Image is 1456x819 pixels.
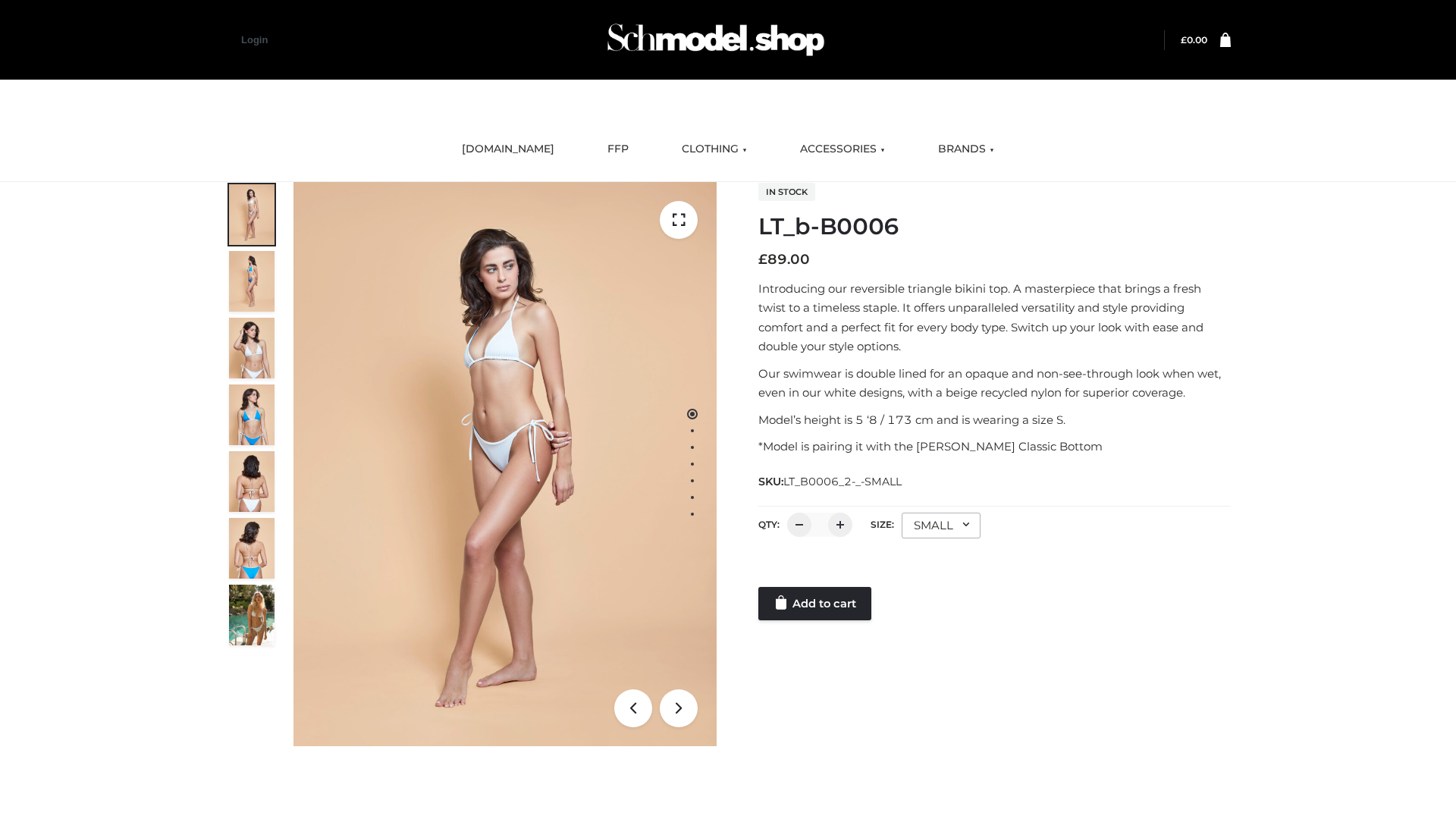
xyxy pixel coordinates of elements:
[229,318,275,378] img: ArielClassicBikiniTop_CloudNine_AzureSky_OW114ECO_3-scaled.jpg
[1181,34,1207,45] a: £0.00
[758,587,871,620] a: Add to cart
[670,133,758,166] a: CLOTHING
[596,133,640,166] a: FFP
[229,585,275,645] img: Arieltop_CloudNine_AzureSky2.jpg
[927,133,1006,166] a: BRANDS
[902,513,981,538] div: SMALL
[758,251,810,268] bdi: 89.00
[602,10,830,70] img: Schmodel Admin 964
[758,213,1231,240] h1: LT_b-B0006
[758,183,815,201] span: In stock
[229,384,275,445] img: ArielClassicBikiniTop_CloudNine_AzureSky_OW114ECO_4-scaled.jpg
[241,34,268,45] a: Login
[758,364,1231,403] p: Our swimwear is double lined for an opaque and non-see-through look when wet, even in our white d...
[450,133,566,166] a: [DOMAIN_NAME]
[229,451,275,512] img: ArielClassicBikiniTop_CloudNine_AzureSky_OW114ECO_7-scaled.jpg
[293,182,717,746] img: ArielClassicBikiniTop_CloudNine_AzureSky_OW114ECO_1
[758,410,1231,430] p: Model’s height is 5 ‘8 / 173 cm and is wearing a size S.
[758,251,767,268] span: £
[1181,34,1187,45] span: £
[229,184,275,245] img: ArielClassicBikiniTop_CloudNine_AzureSky_OW114ECO_1-scaled.jpg
[229,518,275,579] img: ArielClassicBikiniTop_CloudNine_AzureSky_OW114ECO_8-scaled.jpg
[789,133,896,166] a: ACCESSORIES
[783,475,902,488] span: LT_B0006_2-_-SMALL
[758,437,1231,457] p: *Model is pairing it with the [PERSON_NAME] Classic Bottom
[758,472,903,491] span: SKU:
[758,279,1231,356] p: Introducing our reversible triangle bikini top. A masterpiece that brings a fresh twist to a time...
[758,519,780,530] label: QTY:
[1181,34,1207,45] bdi: 0.00
[229,251,275,312] img: ArielClassicBikiniTop_CloudNine_AzureSky_OW114ECO_2-scaled.jpg
[871,519,894,530] label: Size:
